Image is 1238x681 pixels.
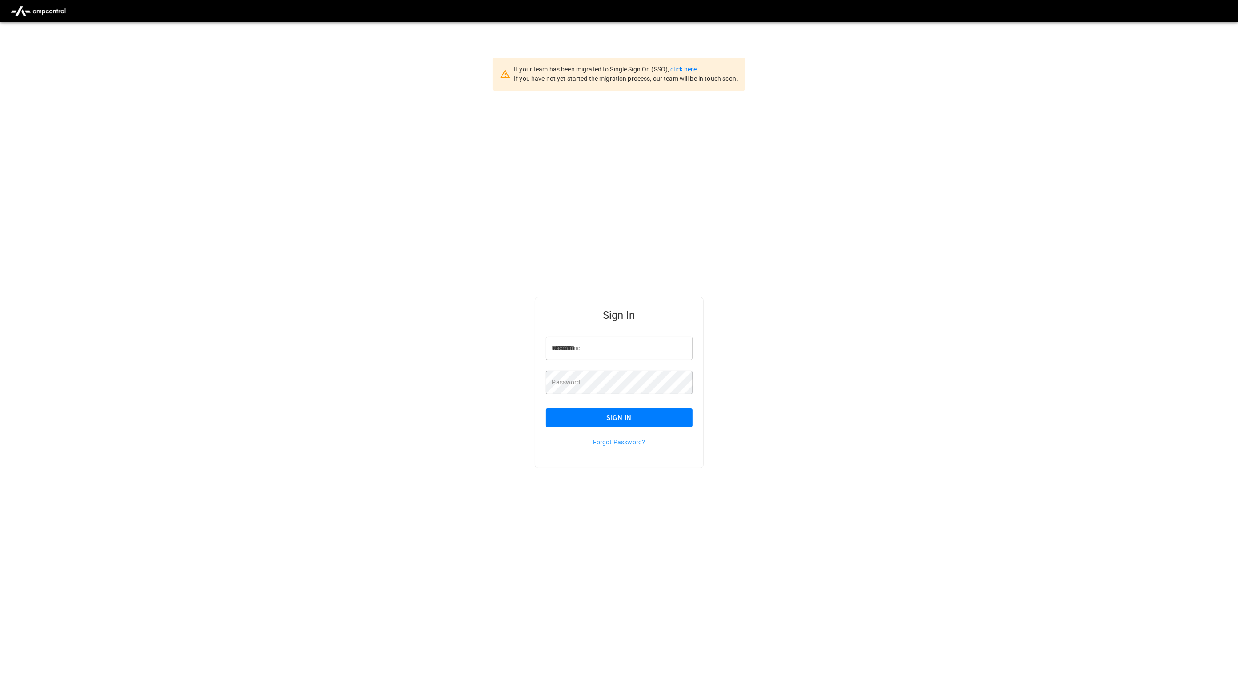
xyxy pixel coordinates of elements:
a: click here. [670,66,698,73]
button: Sign In [546,408,693,427]
h5: Sign In [546,308,693,322]
img: ampcontrol.io logo [7,3,69,20]
span: If you have not yet started the migration process, our team will be in touch soon. [514,75,738,82]
p: Forgot Password? [546,438,693,447]
span: If your team has been migrated to Single Sign On (SSO), [514,66,670,73]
